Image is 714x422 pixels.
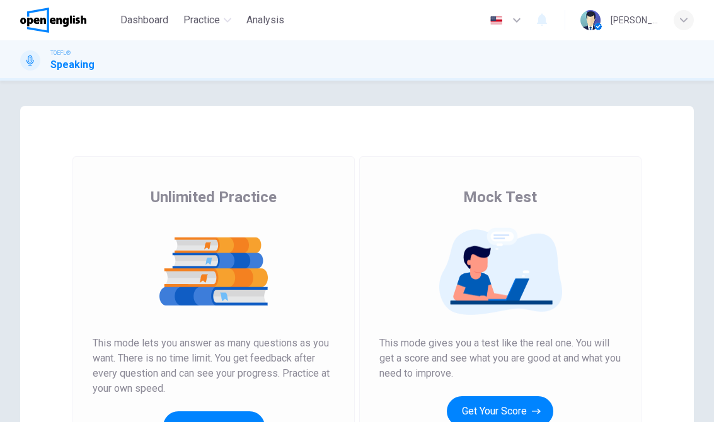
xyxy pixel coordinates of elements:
button: Practice [178,9,236,31]
span: This mode lets you answer as many questions as you want. There is no time limit. You get feedback... [93,336,335,396]
span: Practice [183,13,220,28]
a: OpenEnglish logo [20,8,115,33]
div: [PERSON_NAME] [611,13,659,28]
button: Dashboard [115,9,173,31]
span: TOEFL® [50,48,71,57]
span: Unlimited Practice [151,187,277,207]
span: Analysis [246,13,284,28]
img: en [488,16,504,25]
span: This mode gives you a test like the real one. You will get a score and see what you are good at a... [379,336,621,381]
span: Dashboard [120,13,168,28]
h1: Speaking [50,57,95,72]
span: Mock Test [463,187,537,207]
img: Profile picture [580,10,601,30]
img: OpenEnglish logo [20,8,86,33]
button: Analysis [241,9,289,31]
